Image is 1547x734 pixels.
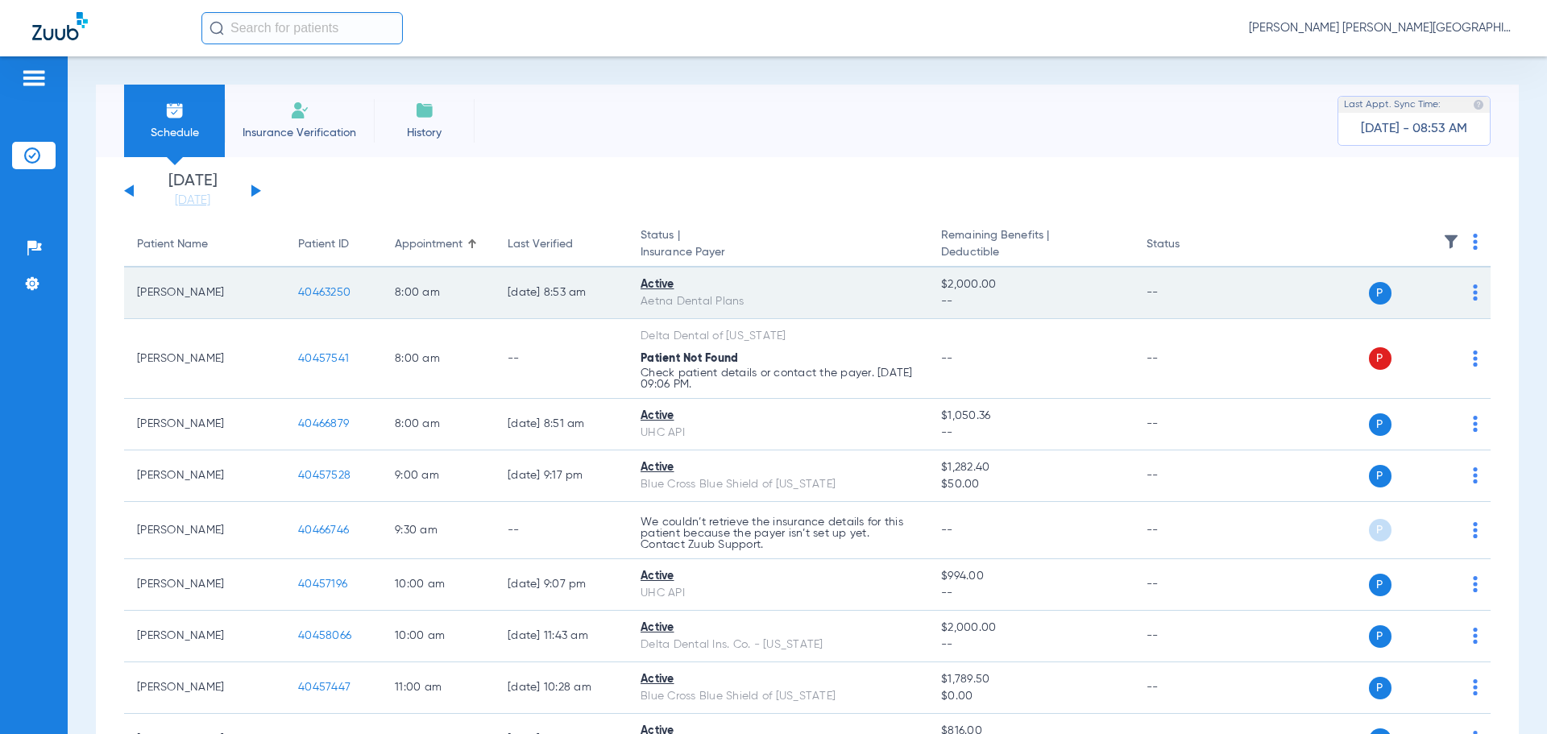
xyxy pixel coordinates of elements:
td: 8:00 AM [382,319,495,399]
div: Active [641,620,915,637]
td: -- [1134,559,1242,611]
td: 8:00 AM [382,267,495,319]
div: Active [641,568,915,585]
div: Delta Dental of [US_STATE] [641,328,915,345]
div: UHC API [641,425,915,442]
div: Patient ID [298,236,369,253]
div: Blue Cross Blue Shield of [US_STATE] [641,476,915,493]
span: P [1369,677,1391,699]
span: Schedule [136,125,213,141]
td: [PERSON_NAME] [124,662,285,714]
span: 40457196 [298,578,347,590]
span: P [1369,282,1391,305]
div: Blue Cross Blue Shield of [US_STATE] [641,688,915,705]
span: $1,282.40 [941,459,1120,476]
td: -- [1134,502,1242,559]
img: group-dot-blue.svg [1473,628,1478,644]
span: -- [941,353,953,364]
span: 40457541 [298,353,349,364]
input: Search for patients [201,12,403,44]
div: Last Verified [508,236,615,253]
td: [DATE] 9:07 PM [495,559,628,611]
td: [DATE] 8:51 AM [495,399,628,450]
div: Patient ID [298,236,349,253]
span: -- [941,293,1120,310]
span: 40466746 [298,525,349,536]
td: -- [1134,267,1242,319]
span: $2,000.00 [941,276,1120,293]
span: P [1369,465,1391,487]
img: Zuub Logo [32,12,88,40]
span: [DATE] - 08:53 AM [1361,121,1467,137]
span: $994.00 [941,568,1120,585]
span: -- [941,425,1120,442]
span: 40457528 [298,470,350,481]
img: group-dot-blue.svg [1473,679,1478,695]
td: [PERSON_NAME] [124,399,285,450]
span: P [1369,347,1391,370]
div: Delta Dental Ins. Co. - [US_STATE] [641,637,915,653]
div: UHC API [641,585,915,602]
span: $0.00 [941,688,1120,705]
div: Appointment [395,236,462,253]
td: -- [495,319,628,399]
th: Status | [628,222,928,267]
div: Appointment [395,236,482,253]
span: -- [941,525,953,536]
span: [PERSON_NAME] [PERSON_NAME][GEOGRAPHIC_DATA] - [US_STATE][GEOGRAPHIC_DATA] | [US_STATE] Family De... [1249,20,1515,36]
img: Manual Insurance Verification [290,101,309,120]
td: [DATE] 11:43 AM [495,611,628,662]
td: -- [1134,662,1242,714]
td: -- [1134,319,1242,399]
span: 40463250 [298,287,350,298]
img: hamburger-icon [21,68,47,88]
td: 10:00 AM [382,611,495,662]
img: History [415,101,434,120]
span: 40458066 [298,630,351,641]
div: Active [641,276,915,293]
td: [DATE] 9:17 PM [495,450,628,502]
th: Status [1134,222,1242,267]
td: [DATE] 10:28 AM [495,662,628,714]
td: [PERSON_NAME] [124,319,285,399]
span: -- [941,637,1120,653]
span: 40466879 [298,418,349,429]
img: group-dot-blue.svg [1473,576,1478,592]
img: group-dot-blue.svg [1473,522,1478,538]
img: filter.svg [1443,234,1459,250]
p: Check patient details or contact the payer. [DATE] 09:06 PM. [641,367,915,390]
div: Active [641,459,915,476]
td: [PERSON_NAME] [124,559,285,611]
td: [PERSON_NAME] [124,611,285,662]
img: Schedule [165,101,185,120]
span: $50.00 [941,476,1120,493]
span: Patient Not Found [641,353,738,364]
p: We couldn’t retrieve the insurance details for this patient because the payer isn’t set up yet. C... [641,516,915,550]
img: Search Icon [209,21,224,35]
td: [PERSON_NAME] [124,450,285,502]
span: Insurance Payer [641,244,915,261]
span: Deductible [941,244,1120,261]
td: 11:00 AM [382,662,495,714]
td: [PERSON_NAME] [124,502,285,559]
img: group-dot-blue.svg [1473,350,1478,367]
div: Last Verified [508,236,573,253]
div: Patient Name [137,236,272,253]
td: -- [1134,399,1242,450]
td: 8:00 AM [382,399,495,450]
img: group-dot-blue.svg [1473,284,1478,301]
span: History [386,125,462,141]
span: P [1369,519,1391,541]
div: Active [641,671,915,688]
span: $1,789.50 [941,671,1120,688]
span: P [1369,413,1391,436]
span: 40457447 [298,682,350,693]
td: [PERSON_NAME] [124,267,285,319]
div: Patient Name [137,236,208,253]
li: [DATE] [144,173,241,209]
img: group-dot-blue.svg [1473,416,1478,432]
span: P [1369,574,1391,596]
span: $1,050.36 [941,408,1120,425]
span: Insurance Verification [237,125,362,141]
td: 9:30 AM [382,502,495,559]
